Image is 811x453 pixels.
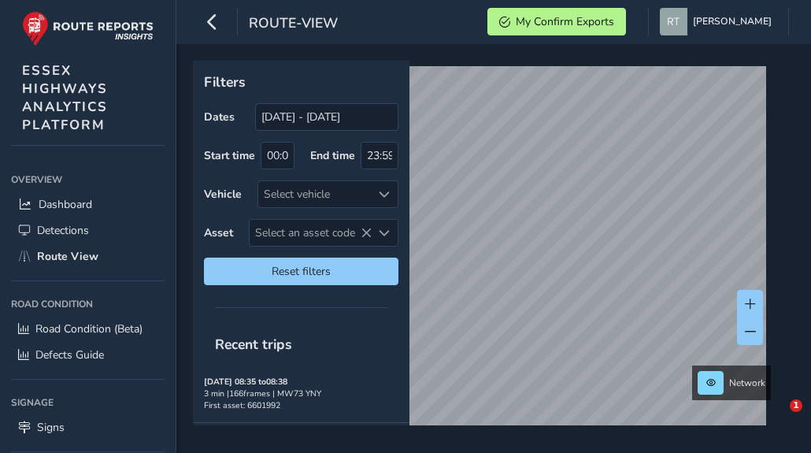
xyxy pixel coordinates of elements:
div: 3 min | 166 frames | MW73 YNY [204,388,398,399]
span: Signs [37,420,65,435]
span: Reset filters [216,264,387,279]
button: [PERSON_NAME] [660,8,777,35]
span: Detections [37,223,89,238]
span: My Confirm Exports [516,14,614,29]
span: Route View [37,249,98,264]
span: Network [729,377,765,389]
span: Dashboard [39,197,92,212]
a: Route View [11,243,165,269]
a: Signs [11,414,165,440]
img: diamond-layout [660,8,687,35]
canvas: Map [198,66,766,444]
img: rr logo [22,11,154,46]
span: [PERSON_NAME] [693,8,772,35]
div: Select an asset code [372,220,398,246]
label: Vehicle [204,187,242,202]
div: Select vehicle [258,181,372,207]
span: Road Condition (Beta) [35,321,143,336]
div: Overview [11,168,165,191]
label: Start time [204,148,255,163]
span: 1 [790,399,802,412]
div: Road Condition [11,292,165,316]
iframe: Intercom live chat [757,399,795,437]
label: End time [310,148,355,163]
span: First asset: 6601992 [204,399,280,411]
div: Signage [11,391,165,414]
p: Filters [204,72,398,92]
span: ESSEX HIGHWAYS ANALYTICS PLATFORM [22,61,108,134]
a: Defects Guide [11,342,165,368]
a: Detections [11,217,165,243]
span: Recent trips [204,324,303,365]
a: Road Condition (Beta) [11,316,165,342]
a: Dashboard [11,191,165,217]
label: Dates [204,110,235,124]
span: Defects Guide [35,347,104,362]
button: My Confirm Exports [487,8,626,35]
span: route-view [249,13,338,35]
strong: [DATE] 08:35 to 08:38 [204,376,287,388]
span: Select an asset code [250,220,372,246]
label: Asset [204,225,233,240]
button: Reset filters [204,258,398,285]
